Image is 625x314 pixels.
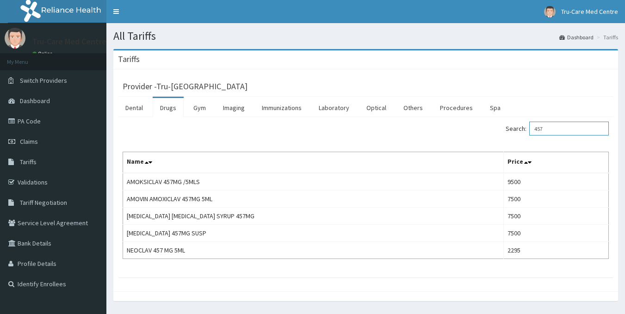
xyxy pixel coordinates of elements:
span: Switch Providers [20,76,67,85]
a: Laboratory [311,98,357,117]
li: Tariffs [594,33,618,41]
a: Dashboard [559,33,594,41]
td: AMOVIN AMOXICLAV 457MG 5ML [123,191,504,208]
span: Tariffs [20,158,37,166]
h3: Provider - Tru-[GEOGRAPHIC_DATA] [123,82,248,91]
a: Drugs [153,98,184,117]
span: Claims [20,137,38,146]
a: Others [396,98,430,117]
th: Price [503,152,608,173]
td: 2295 [503,242,608,259]
span: Tariff Negotiation [20,198,67,207]
img: User Image [5,28,25,49]
span: Dashboard [20,97,50,105]
td: NEOCLAV 457 MG 5ML [123,242,504,259]
p: Tru-Care Med Centre [32,37,106,46]
h3: Tariffs [118,55,140,63]
td: 7500 [503,225,608,242]
a: Imaging [216,98,252,117]
td: AMOKSICLAV 457MG /5MLS [123,173,504,191]
a: Immunizations [254,98,309,117]
a: Procedures [433,98,480,117]
td: [MEDICAL_DATA] 457MG SUSP [123,225,504,242]
span: Tru-Care Med Centre [561,7,618,16]
a: Gym [186,98,213,117]
img: User Image [544,6,556,18]
input: Search: [529,122,609,135]
h1: All Tariffs [113,30,618,42]
a: Spa [483,98,508,117]
a: Dental [118,98,150,117]
td: [MEDICAL_DATA] [MEDICAL_DATA] SYRUP 457MG [123,208,504,225]
td: 7500 [503,208,608,225]
td: 7500 [503,191,608,208]
a: Optical [359,98,394,117]
label: Search: [506,122,609,135]
th: Name [123,152,504,173]
a: Online [32,50,55,57]
td: 9500 [503,173,608,191]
